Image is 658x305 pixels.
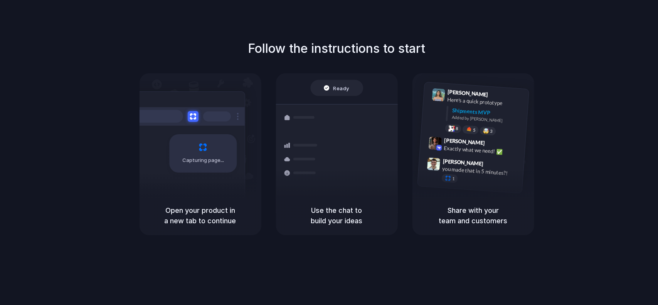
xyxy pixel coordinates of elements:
div: Added by [PERSON_NAME] [452,114,523,125]
div: Here's a quick prototype [447,96,524,109]
span: Capturing page [182,157,225,164]
div: Exactly what we need! ✅ [444,144,521,157]
span: [PERSON_NAME] [443,157,483,168]
span: 8 [455,127,458,131]
span: [PERSON_NAME] [444,136,485,147]
h1: Follow the instructions to start [248,39,426,58]
span: [PERSON_NAME] [448,88,488,99]
div: you made that in 5 minutes?! [442,165,519,178]
span: Ready [333,84,349,92]
h5: Use the chat to build your ideas [285,205,389,226]
h5: Open your product in a new tab to continue [149,205,252,226]
span: 5 [473,128,475,132]
span: 9:41 AM [490,91,506,101]
span: 1 [452,177,454,181]
span: 3 [490,129,493,133]
h5: Share with your team and customers [422,205,525,226]
span: 9:47 AM [486,160,501,170]
span: 9:42 AM [487,140,503,149]
div: Shipments MVP [452,106,523,119]
div: 🤯 [483,128,489,134]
